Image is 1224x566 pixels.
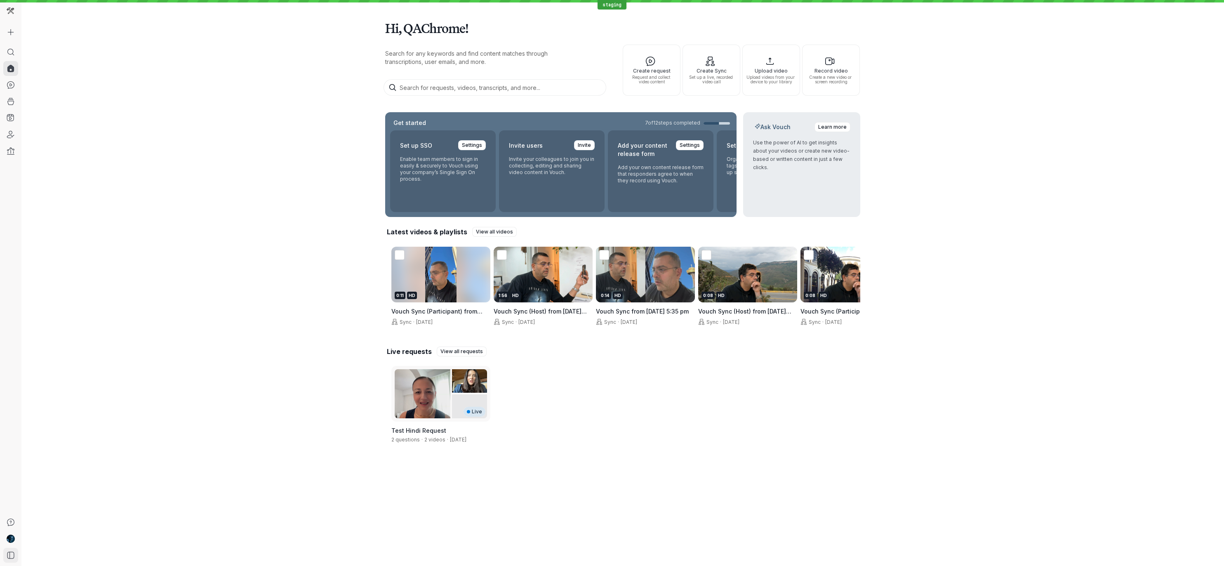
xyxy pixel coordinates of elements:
[698,308,791,323] span: Vouch Sync (Host) from [DATE] 4:41 pm
[494,307,593,316] h3: Vouch Sync (Host) from 3 July 2025 at 5:35 pm
[698,307,797,316] h3: Vouch Sync (Host) from 17 June 2025 at 4:41 pm
[509,156,595,176] p: Invite your colleagues to join you in collecting, editing and sharing video content in Vouch.
[424,436,445,443] span: 2 videos
[400,140,432,151] h2: Set up SSO
[385,50,583,66] p: Search for any keywords and find content matches through transcriptions, user emails, and more.
[437,347,487,356] a: View all requests
[416,319,433,325] span: [DATE]
[3,111,18,125] a: Playlists
[385,17,860,40] h1: Hi, QAChrome!
[819,292,829,299] div: HD
[616,319,621,325] span: ·
[392,119,428,127] h2: Get started
[476,228,513,236] span: View all videos
[613,292,623,299] div: HD
[400,156,486,182] p: Enable team members to sign in easily & securely to Vouch using your company’s Single Sign On pro...
[3,515,18,530] a: Support
[574,140,595,150] a: Invite
[746,68,796,73] span: Upload video
[753,139,850,172] p: Use the power of AI to get insights about your videos or create new video-based or written conten...
[472,227,517,237] a: View all videos
[599,292,611,299] div: 0:14
[398,319,412,325] span: Sync
[705,319,718,325] span: Sync
[458,140,486,150] a: Settings
[603,319,616,325] span: Sync
[511,292,520,299] div: HD
[746,75,796,84] span: Upload videos from your device to your library
[825,319,842,325] span: [DATE]
[497,292,509,299] div: 1:56
[509,140,543,151] h2: Invite users
[800,307,899,316] h3: Vouch Sync (Participant) from 17 June 2025 at 4:41 pm
[806,75,856,84] span: Create a new video or screen recording
[395,292,405,299] div: 0:11
[814,122,850,132] a: Learn more
[3,548,18,563] a: Open sidebar
[618,140,671,159] h2: Add your content release form
[440,347,483,356] span: View all requests
[3,3,18,18] div: QA: Vouch Sync
[596,308,689,315] span: Vouch Sync from [DATE] 5:35 pm
[500,319,514,325] span: Sync
[391,308,483,323] span: Vouch Sync (Participant) from [DATE] 5:35 pm
[445,436,450,443] span: ·
[494,308,587,323] span: Vouch Sync (Host) from [DATE] 5:35 pm
[626,75,677,84] span: Request and collect video content
[718,319,723,325] span: ·
[412,319,416,325] span: ·
[802,45,860,96] button: Record videoCreate a new video or screen recording
[626,68,677,73] span: Create request
[686,68,737,73] span: Create Sync
[7,535,15,543] img: QAChrome Vouch Sync avatar
[387,227,467,236] h2: Latest videos & playlists
[514,319,518,325] span: ·
[727,156,812,176] p: Organize content efficiently with tags for categorization and setting up smart approval workflows.
[804,292,817,299] div: 0:08
[621,319,637,325] span: [DATE]
[3,78,18,92] a: Requests
[578,141,591,149] span: Invite
[407,292,417,299] div: HD
[596,307,695,316] h3: Vouch Sync from 3 July 2025 at 5:35 pm
[645,120,730,126] a: 7of12steps completed
[800,308,892,323] span: Vouch Sync (Participant) from [DATE] 4:41 pm
[3,25,18,40] button: Create
[3,531,18,546] a: Account
[807,319,821,325] span: Sync
[623,45,680,96] button: Create requestRequest and collect video content
[716,292,726,299] div: HD
[391,436,420,443] span: 2 questions
[683,45,740,96] button: Create SyncSet up a live, recorded video call
[3,45,18,59] a: Search
[462,141,482,149] span: Settings
[742,45,800,96] button: Upload videoUpload videos from your device to your library
[3,127,18,142] a: Recruiter
[7,7,14,14] img: QA: Vouch Sync avatar
[420,436,424,443] span: ·
[727,140,760,151] h2: Set up tags
[518,319,535,325] span: [DATE]
[818,123,847,131] span: Learn more
[701,292,715,299] div: 0:08
[391,427,446,434] span: Test Hindi Request
[680,141,700,149] span: Settings
[384,79,606,96] input: Search for requests, videos, transcripts, and more...
[3,94,18,109] a: Library
[3,144,18,158] a: Analytics
[686,75,737,84] span: Set up a live, recorded video call
[387,347,432,356] h2: Live requests
[723,319,739,325] span: [DATE]
[806,68,856,73] span: Record video
[821,319,825,325] span: ·
[645,120,700,126] span: 7 of 12 steps completed
[676,140,704,150] a: Settings
[618,164,704,184] p: Add your own content release form that responders agree to when they record using Vouch.
[450,436,466,443] span: Created by QAEdge Vouch Sync
[391,307,490,316] h3: Vouch Sync (Participant) from 3 July 2025 at 5:35 pm
[753,123,792,131] h2: Ask Vouch
[3,61,18,76] a: Home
